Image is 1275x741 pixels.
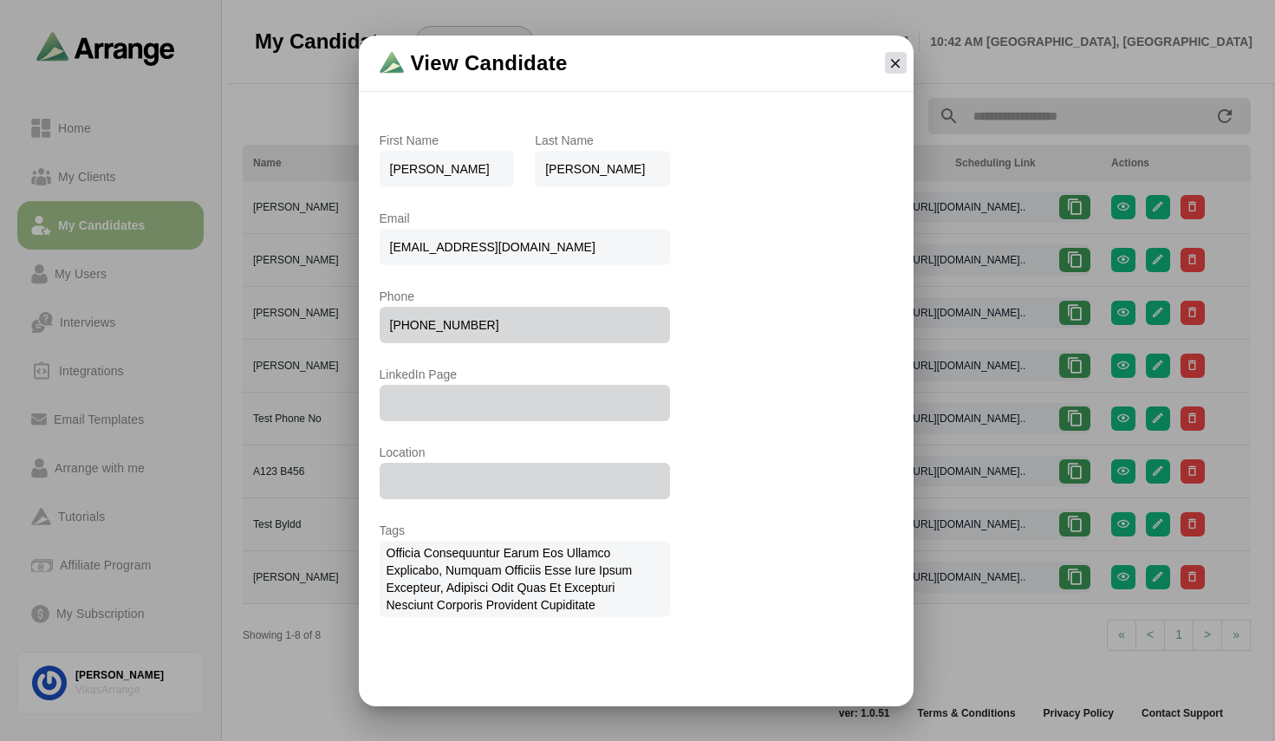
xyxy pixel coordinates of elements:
p: Last Name [535,130,670,151]
p: Email [380,208,670,229]
span: [EMAIL_ADDRESS][DOMAIN_NAME] [380,229,670,265]
p: LinkedIn Page [380,364,670,385]
span: [PERSON_NAME] [535,151,670,187]
div: [PHONE_NUMBER] [390,317,499,333]
p: Tags [380,520,670,541]
span: View Candidate [411,49,568,77]
p: Officia Consequuntur Earum Eos Ullamco Explicabo, Numquam Officiis Esse Iure Ipsum Excepteur, Adi... [380,541,670,617]
p: Phone [380,286,670,307]
span: [PERSON_NAME] [380,151,515,187]
p: First Name [380,130,515,151]
p: Location [380,442,670,463]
